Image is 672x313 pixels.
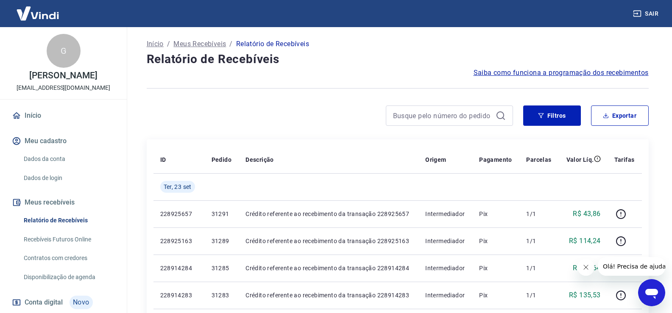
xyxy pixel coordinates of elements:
p: 31291 [212,210,232,218]
p: R$ 35,64 [573,263,600,273]
p: 228914283 [160,291,198,299]
input: Busque pelo número do pedido [393,109,492,122]
span: Olá! Precisa de ajuda? [5,6,71,13]
button: Meu cadastro [10,132,117,150]
p: R$ 135,53 [569,290,601,300]
a: Dados da conta [20,150,117,168]
a: Conta digitalNovo [10,292,117,313]
p: / [229,39,232,49]
p: Pix [479,210,513,218]
span: Ter, 23 set [164,183,192,191]
p: 1/1 [526,210,552,218]
p: Parcelas [526,155,551,164]
a: Recebíveis Futuros Online [20,231,117,248]
p: 31285 [212,264,232,272]
p: Intermediador [425,237,466,245]
p: 1/1 [526,264,552,272]
a: Disponibilização de agenda [20,269,117,286]
button: Filtros [523,105,581,126]
p: Crédito referente ao recebimento da transação 228925163 [245,237,412,245]
span: Conta digital [25,296,63,308]
p: Crédito referente ao recebimento da transação 228925657 [245,210,412,218]
a: Dados de login [20,169,117,187]
p: 228925163 [160,237,198,245]
a: Contratos com credores [20,249,117,267]
div: G [47,34,81,68]
p: Valor Líq. [566,155,594,164]
button: Meus recebíveis [10,193,117,212]
a: Saiba como funciona a programação dos recebimentos [474,68,649,78]
iframe: Mensagem da empresa [598,257,665,276]
p: Pix [479,291,513,299]
p: Pix [479,237,513,245]
p: [EMAIL_ADDRESS][DOMAIN_NAME] [17,83,110,92]
p: [PERSON_NAME] [29,71,97,80]
p: Relatório de Recebíveis [236,39,309,49]
button: Sair [631,6,662,22]
p: 228925657 [160,210,198,218]
p: Pix [479,264,513,272]
p: Crédito referente ao recebimento da transação 228914284 [245,264,412,272]
p: Crédito referente ao recebimento da transação 228914283 [245,291,412,299]
a: Início [147,39,164,49]
p: Intermediador [425,210,466,218]
p: ID [160,155,166,164]
button: Exportar [591,105,649,126]
img: Vindi [10,0,65,26]
p: 1/1 [526,291,552,299]
p: R$ 114,24 [569,236,601,246]
p: Descrição [245,155,274,164]
p: Intermediador [425,291,466,299]
p: Origem [425,155,446,164]
a: Relatório de Recebíveis [20,212,117,229]
span: Novo [70,296,93,309]
p: / [167,39,170,49]
p: 31283 [212,291,232,299]
p: 1/1 [526,237,552,245]
p: Pagamento [479,155,512,164]
iframe: Botão para abrir a janela de mensagens [638,279,665,306]
iframe: Fechar mensagem [577,259,594,276]
p: 31289 [212,237,232,245]
h4: Relatório de Recebíveis [147,51,649,68]
p: Tarifas [614,155,635,164]
p: 228914284 [160,264,198,272]
p: Pedido [212,155,231,164]
p: R$ 43,86 [573,209,600,219]
p: Intermediador [425,264,466,272]
a: Meus Recebíveis [173,39,226,49]
a: Início [10,106,117,125]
